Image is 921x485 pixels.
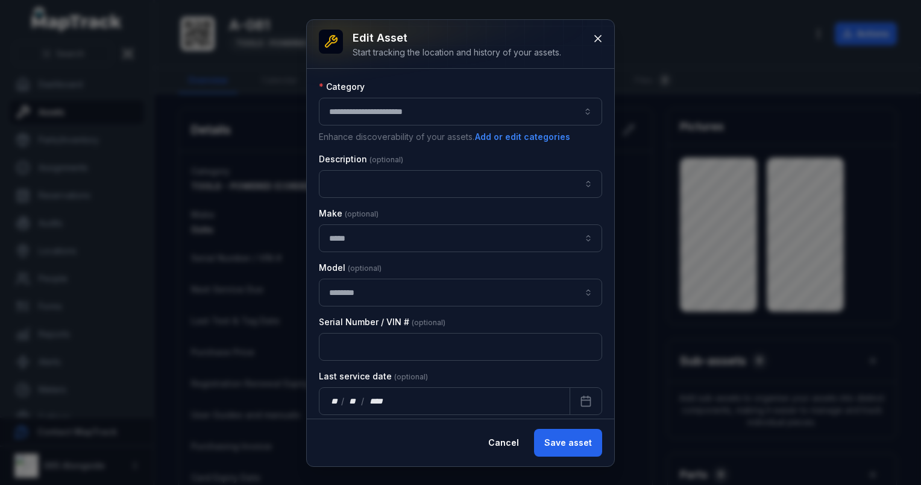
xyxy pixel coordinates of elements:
h3: Edit asset [353,30,561,46]
p: Enhance discoverability of your assets. [319,130,602,144]
input: asset-edit:description-label [319,170,602,198]
label: Make [319,208,379,220]
button: Save asset [534,429,602,457]
div: / [341,395,345,407]
button: Calendar [570,387,602,415]
div: Start tracking the location and history of your assets. [353,46,561,59]
div: month, [345,395,362,407]
label: Serial Number / VIN # [319,316,445,328]
div: day, [329,395,341,407]
input: asset-edit:cf[2c9a1bd6-738d-4b2a-ac98-3f96f4078ca0]-label [319,224,602,252]
label: Description [319,153,403,165]
button: Add or edit categories [474,130,571,144]
button: Cancel [478,429,529,457]
label: Last service date [319,370,428,382]
div: / [361,395,365,407]
input: asset-edit:cf[372ede5e-5430-4034-be4c-3789af5fa247]-label [319,279,602,306]
label: Category [319,81,365,93]
label: Model [319,262,382,274]
div: year, [365,395,388,407]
